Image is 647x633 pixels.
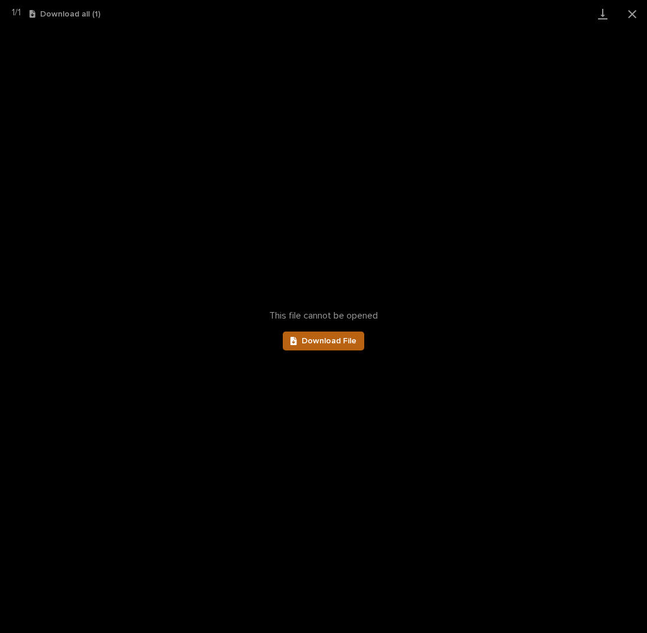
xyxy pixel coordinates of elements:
span: This file cannot be opened [269,310,378,322]
span: 1 [18,8,21,17]
button: Download all (1) [30,10,100,18]
span: 1 [12,8,15,17]
a: Download File [283,332,364,350]
span: Download File [302,337,357,345]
